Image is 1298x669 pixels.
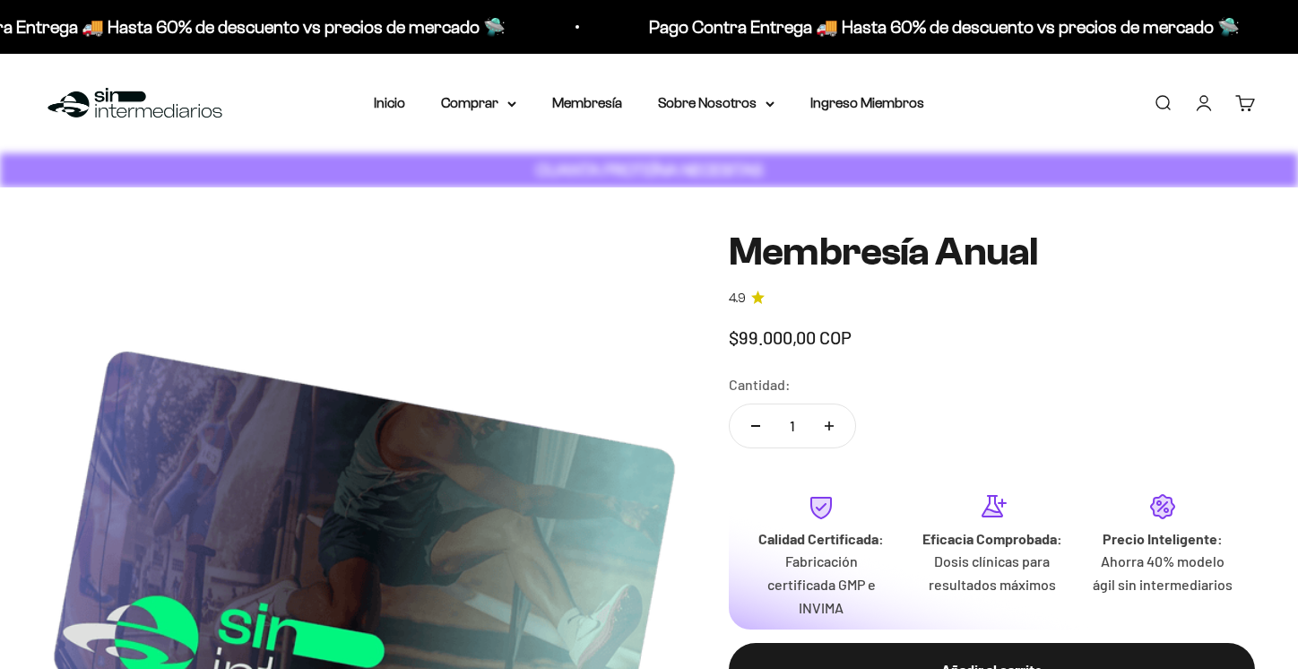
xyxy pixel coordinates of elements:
[658,91,774,115] summary: Sobre Nosotros
[1103,530,1223,547] strong: Precio Inteligente:
[536,161,763,179] strong: CUANTA PROTEÍNA NECESITAS
[758,530,884,547] strong: Calidad Certificada:
[1092,550,1233,595] p: Ahorra 40% modelo ágil sin intermediarios
[374,95,405,110] a: Inicio
[645,13,1236,41] p: Pago Contra Entrega 🚚 Hasta 60% de descuento vs precios de mercado 🛸
[810,95,924,110] a: Ingreso Miembros
[803,404,855,447] button: Aumentar cantidad
[750,550,892,619] p: Fabricación certificada GMP e INVIMA
[729,323,852,352] sale-price: $99.000,00 COP
[730,404,782,447] button: Reducir cantidad
[552,95,622,110] a: Membresía
[729,373,791,396] label: Cantidad:
[729,230,1255,274] h1: Membresía Anual
[441,91,516,115] summary: Comprar
[729,289,1255,308] a: 4.94.9 de 5.0 estrellas
[921,550,1062,595] p: Dosis clínicas para resultados máximos
[729,289,746,308] span: 4.9
[922,530,1062,547] strong: Eficacia Comprobada:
